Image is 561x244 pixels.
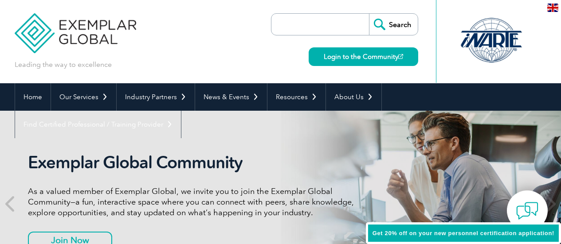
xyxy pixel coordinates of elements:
img: contact-chat.png [516,200,538,222]
img: en [547,4,558,12]
span: Get 20% off on your new personnel certification application! [373,230,554,236]
input: Search [369,14,418,35]
a: About Us [326,83,381,111]
a: Login to the Community [309,47,418,66]
a: News & Events [195,83,267,111]
p: Leading the way to excellence [15,60,112,70]
h2: Exemplar Global Community [28,152,361,173]
a: Industry Partners [117,83,195,111]
a: Resources [267,83,326,111]
p: As a valued member of Exemplar Global, we invite you to join the Exemplar Global Community—a fun,... [28,186,361,218]
a: Home [15,83,51,111]
img: open_square.png [398,54,403,59]
a: Find Certified Professional / Training Provider [15,111,181,138]
a: Our Services [51,83,116,111]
